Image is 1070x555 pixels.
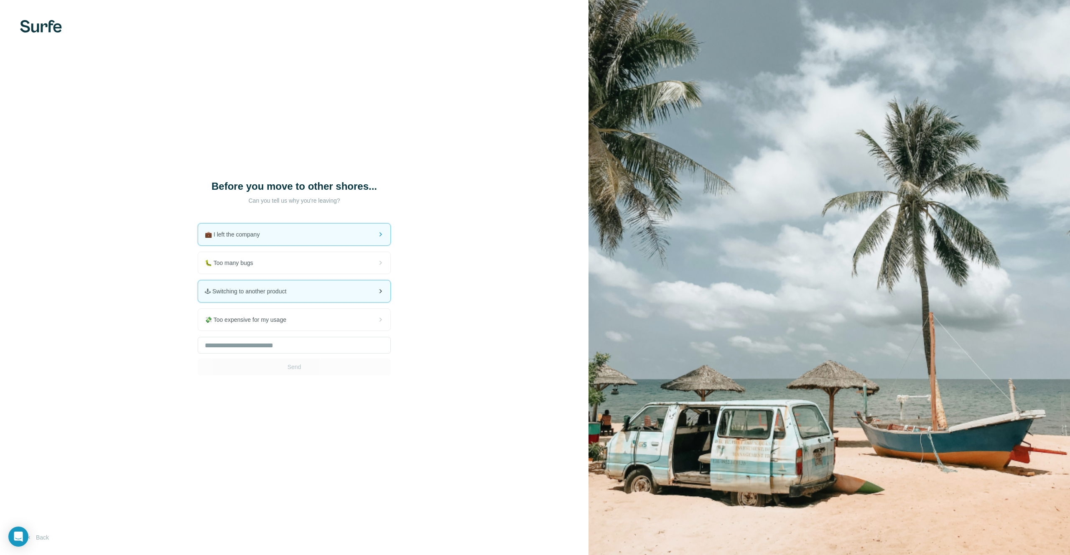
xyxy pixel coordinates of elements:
[211,196,378,205] p: Can you tell us why you're leaving?
[211,180,378,193] h1: Before you move to other shores...
[20,530,55,545] button: Back
[205,230,266,239] span: 💼 I left the company
[20,20,62,33] img: Surfe's logo
[205,259,260,267] span: 🐛 Too many bugs
[205,287,293,295] span: 🕹 Switching to another product
[205,316,293,324] span: 💸 Too expensive for my usage
[8,527,28,547] div: Open Intercom Messenger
